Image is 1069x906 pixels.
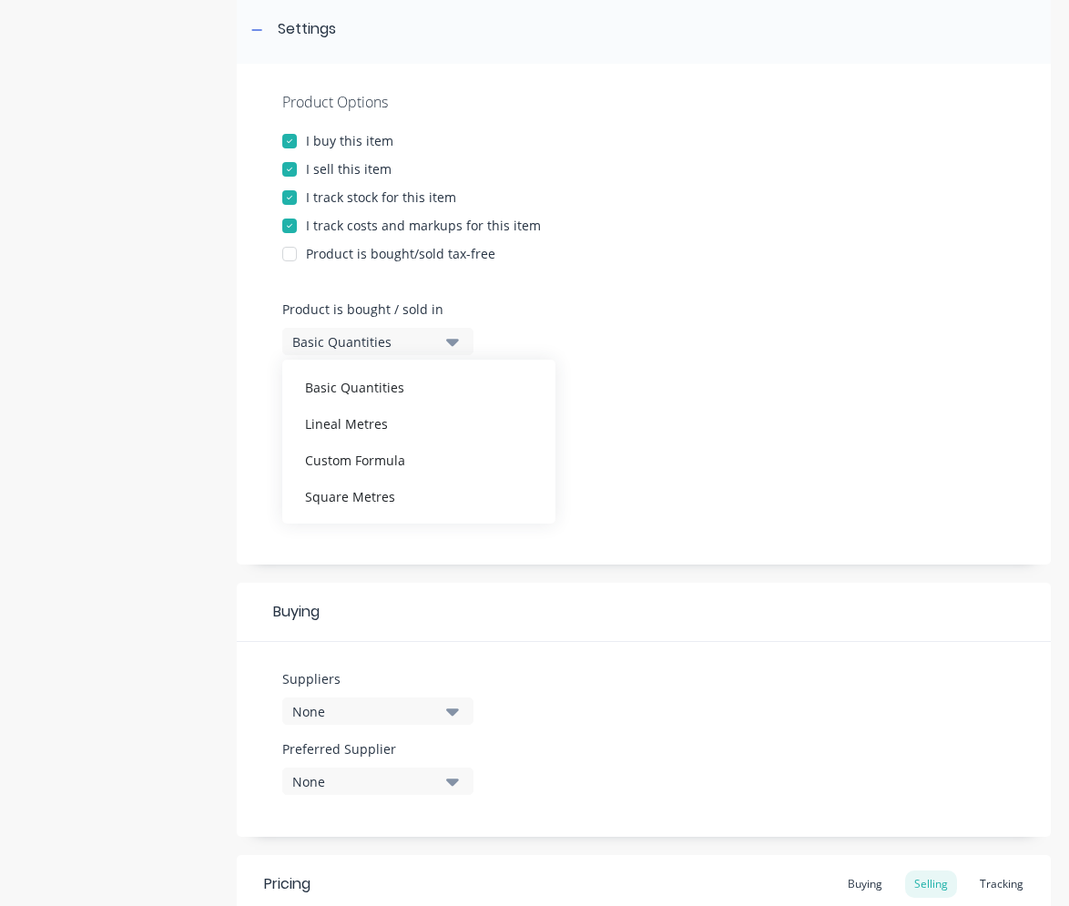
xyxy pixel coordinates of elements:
[237,583,1051,642] div: Buying
[306,216,541,235] div: I track costs and markups for this item
[971,870,1033,898] div: Tracking
[306,159,392,178] div: I sell this item
[306,244,495,263] div: Product is bought/sold tax-free
[282,405,555,442] div: Lineal Metres
[306,131,393,150] div: I buy this item
[292,702,438,721] div: None
[282,739,473,758] label: Preferred Supplier
[282,300,464,319] label: Product is bought / sold in
[839,870,891,898] div: Buying
[282,669,473,688] label: Suppliers
[282,369,555,405] div: Basic Quantities
[905,870,957,898] div: Selling
[292,332,438,351] div: Basic Quantities
[282,442,555,478] div: Custom Formula
[282,478,555,514] div: Square Metres
[282,328,473,355] button: Basic Quantities
[278,18,336,41] div: Settings
[282,91,1005,113] div: Product Options
[264,873,311,895] div: Pricing
[306,188,456,207] div: I track stock for this item
[282,768,473,795] button: None
[282,697,473,725] button: None
[292,772,438,791] div: None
